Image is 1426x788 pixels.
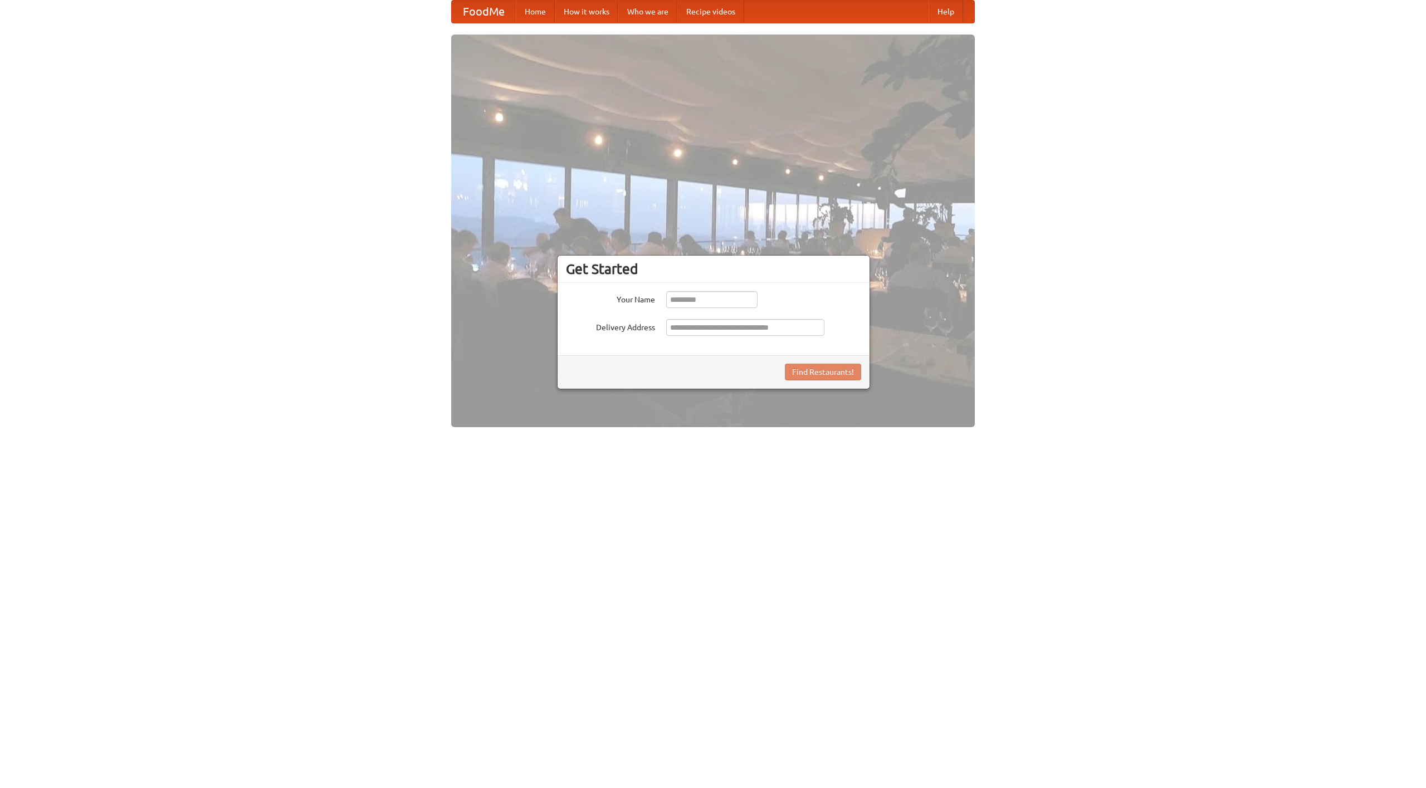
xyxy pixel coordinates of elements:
label: Your Name [566,291,655,305]
a: Help [929,1,963,23]
button: Find Restaurants! [785,364,861,380]
a: FoodMe [452,1,516,23]
a: Who we are [618,1,677,23]
a: Home [516,1,555,23]
label: Delivery Address [566,319,655,333]
h3: Get Started [566,261,861,277]
a: Recipe videos [677,1,744,23]
a: How it works [555,1,618,23]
